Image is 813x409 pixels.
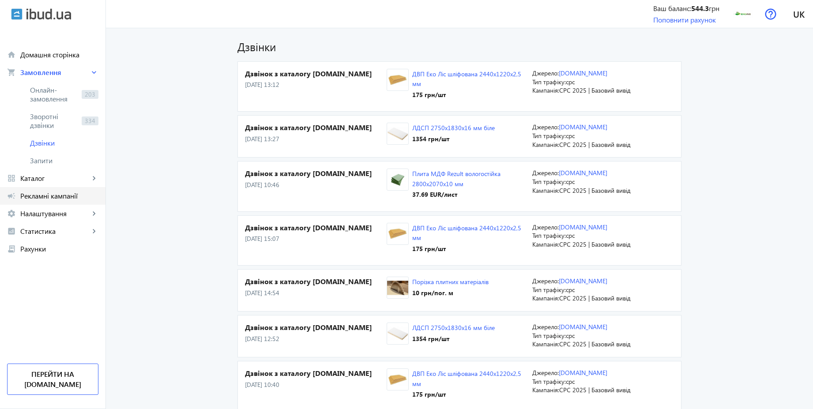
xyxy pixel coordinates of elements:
h4: Дзвінок з каталогу [DOMAIN_NAME] [245,123,387,132]
span: Статистика [20,227,90,236]
span: Рекламні кампанії [20,191,98,200]
div: 175 грн /шт [412,244,525,253]
img: 5ee74d2fa622b2337-mdf_vlag.jpg [387,171,408,189]
p: [DATE] 10:46 [245,180,387,189]
img: ibud_text.svg [26,8,71,20]
span: cpc [566,285,575,294]
img: 5ca5bc57690896409-5ca475632e8479711-5c66cc51c38227018-5c5c22e95577d8841-5b6005079660b2659-1533018... [387,371,408,389]
a: ДВП Еко Ліс шліфована 2440х1220х2,5 мм [412,369,521,387]
span: CPC 2025 | Базовий вивід [559,140,631,149]
img: 5ca5bc57690896409-5ca475632e8479711-5c66cc51c38227018-5c5c22e95577d8841-5b6005079660b2659-1533018... [387,71,408,89]
img: 2739263355c423cdc92742134541561-df0ec5a72f.png [733,4,753,24]
span: 203 [82,90,98,99]
a: ДВП Еко Ліс шліфована 2440х1220х2,5 мм [412,224,521,242]
span: Джерело: [532,123,559,131]
h4: Дзвінок з каталогу [DOMAIN_NAME] [245,223,387,233]
span: CPC 2025 | Базовий вивід [559,86,631,94]
div: 37.69 EUR /лист [412,190,525,199]
p: [DATE] 13:27 [245,135,387,143]
div: 1354 грн /шт [412,334,495,343]
mat-icon: keyboard_arrow_right [90,68,98,77]
span: Онлайн-замовлення [30,86,78,103]
a: ЛДСП 2750x1830x16 мм біле [412,124,495,132]
span: cpc [566,331,575,340]
span: CPC 2025 | Базовий вивід [559,340,631,348]
span: Дзвінки [30,139,98,147]
h4: Дзвінок з каталогу [DOMAIN_NAME] [245,169,387,178]
mat-icon: campaign [7,191,16,200]
div: 1354 грн /шт [412,135,495,143]
div: 175 грн /шт [412,90,525,99]
span: CPC 2025 | Базовий вивід [559,294,631,302]
a: Порізка плитних матеріалів [412,278,489,286]
span: CPC 2025 | Базовий вивід [559,240,631,248]
span: Джерело: [532,323,559,331]
span: Кампанія: [532,240,559,248]
span: Кампанія: [532,186,559,195]
img: 5cb44d0f117236296-%D0%BB%D0%B4%D1%81%D0%BF_%D0%B1%D0%B5%D0%BB%D0%BE%D0%B5_1512997805.jpg [387,325,408,343]
span: Тип трафіку: [532,285,566,294]
mat-icon: keyboard_arrow_right [90,174,98,183]
a: [DOMAIN_NAME] [559,323,607,331]
p: [DATE] 10:40 [245,380,387,389]
img: 5cb44d0f117236296-%D0%BB%D0%B4%D1%81%D0%BF_%D0%B1%D0%B5%D0%BB%D0%BE%D0%B5_1512997805.jpg [387,125,408,143]
span: Кампанія: [532,140,559,149]
span: 334 [82,116,98,125]
span: Запити [30,156,98,165]
span: Рахунки [20,244,98,253]
span: cpc [566,131,575,140]
mat-icon: shopping_cart [7,68,16,77]
span: cpc [566,78,575,86]
span: Каталог [20,174,90,183]
mat-icon: keyboard_arrow_right [90,227,98,236]
div: 175 грн /шт [412,390,525,399]
mat-icon: home [7,50,16,59]
span: Джерело: [532,69,559,77]
a: Поповнити рахунок [653,15,716,24]
span: cpc [566,377,575,386]
b: 544.3 [691,4,709,13]
span: Кампанія: [532,86,559,94]
p: [DATE] 12:52 [245,334,387,343]
span: Кампанія: [532,294,559,302]
a: ДВП Еко Ліс шліфована 2440х1220х2,5 мм [412,70,521,88]
span: Джерело: [532,223,559,231]
a: [DOMAIN_NAME] [559,223,607,231]
h4: Дзвінок з каталогу [DOMAIN_NAME] [245,277,387,286]
a: [DOMAIN_NAME] [559,123,607,131]
h1: Дзвінки [237,39,681,54]
mat-icon: settings [7,209,16,218]
span: CPC 2025 | Базовий вивід [559,186,631,195]
img: 27089633be9cf5e50f1134094097531-9eca0b25bd.jpg [387,279,408,297]
span: Джерело: [532,368,559,377]
p: [DATE] 13:12 [245,80,387,89]
div: Ваш баланс: грн [653,4,719,13]
span: Тип трафіку: [532,231,566,240]
a: [DOMAIN_NAME] [559,277,607,285]
span: uk [793,8,805,19]
h4: Дзвінок з каталогу [DOMAIN_NAME] [245,368,387,378]
h4: Дзвінок з каталогу [DOMAIN_NAME] [245,323,387,332]
a: Перейти на [DOMAIN_NAME] [7,364,98,395]
mat-icon: grid_view [7,174,16,183]
img: 5ca5bc57690896409-5ca475632e8479711-5c66cc51c38227018-5c5c22e95577d8841-5b6005079660b2659-1533018... [387,225,408,243]
mat-icon: receipt_long [7,244,16,253]
a: [DOMAIN_NAME] [559,368,607,377]
span: CPC 2025 | Базовий вивід [559,386,631,394]
span: Налаштування [20,209,90,218]
span: Кампанія: [532,386,559,394]
span: Тип трафіку: [532,131,566,140]
a: [DOMAIN_NAME] [559,169,607,177]
mat-icon: analytics [7,227,16,236]
a: [DOMAIN_NAME] [559,69,607,77]
span: Тип трафіку: [532,177,566,186]
span: cpc [566,231,575,240]
span: cpc [566,177,575,186]
span: Кампанія: [532,340,559,348]
a: Плита МДФ Rezult вологостійка 2800х2070х10 мм [412,169,501,188]
span: Домашня сторінка [20,50,98,59]
img: ibud.svg [11,8,23,20]
h4: Дзвінок з каталогу [DOMAIN_NAME] [245,69,387,79]
span: Джерело: [532,169,559,177]
span: Тип трафіку: [532,331,566,340]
